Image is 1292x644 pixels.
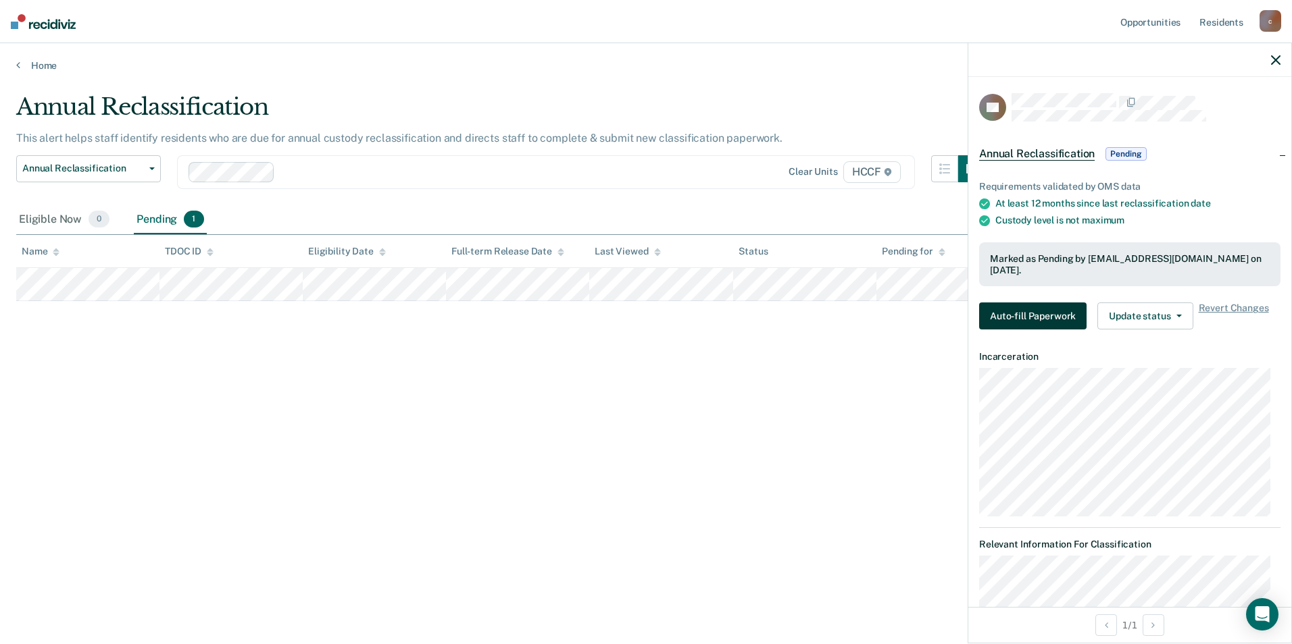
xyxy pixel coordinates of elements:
[308,246,386,257] div: Eligibility Date
[979,539,1281,550] dt: Relevant Information For Classification
[11,14,76,29] img: Recidiviz
[1097,302,1193,329] button: Update status
[843,161,901,183] span: HCCF
[134,205,206,235] div: Pending
[1260,10,1281,32] div: c
[16,93,985,132] div: Annual Reclassification
[1246,598,1278,630] div: Open Intercom Messenger
[968,132,1291,176] div: Annual ReclassificationPending
[979,147,1095,161] span: Annual Reclassification
[165,246,214,257] div: TDOC ID
[739,246,768,257] div: Status
[990,253,1270,276] div: Marked as Pending by [EMAIL_ADDRESS][DOMAIN_NAME] on [DATE].
[1095,614,1117,636] button: Previous Opportunity
[16,205,112,235] div: Eligible Now
[1105,147,1146,161] span: Pending
[451,246,564,257] div: Full-term Release Date
[995,198,1281,209] div: At least 12 months since last reclassification
[1191,198,1210,209] span: date
[22,246,59,257] div: Name
[1199,302,1269,329] span: Revert Changes
[979,302,1087,329] button: Auto-fill Paperwork
[16,59,1276,72] a: Home
[1082,215,1124,225] span: maximum
[968,607,1291,643] div: 1 / 1
[979,302,1092,329] a: Navigate to form link
[979,351,1281,363] dt: Incarceration
[22,163,144,174] span: Annual Reclassification
[979,181,1281,192] div: Requirements validated by OMS data
[595,246,660,257] div: Last Viewed
[16,132,782,144] p: This alert helps staff identify residents who are due for annual custody reclassification and dir...
[995,215,1281,226] div: Custody level is not
[882,246,945,257] div: Pending for
[1143,614,1164,636] button: Next Opportunity
[184,211,203,228] span: 1
[89,211,109,228] span: 0
[789,166,838,178] div: Clear units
